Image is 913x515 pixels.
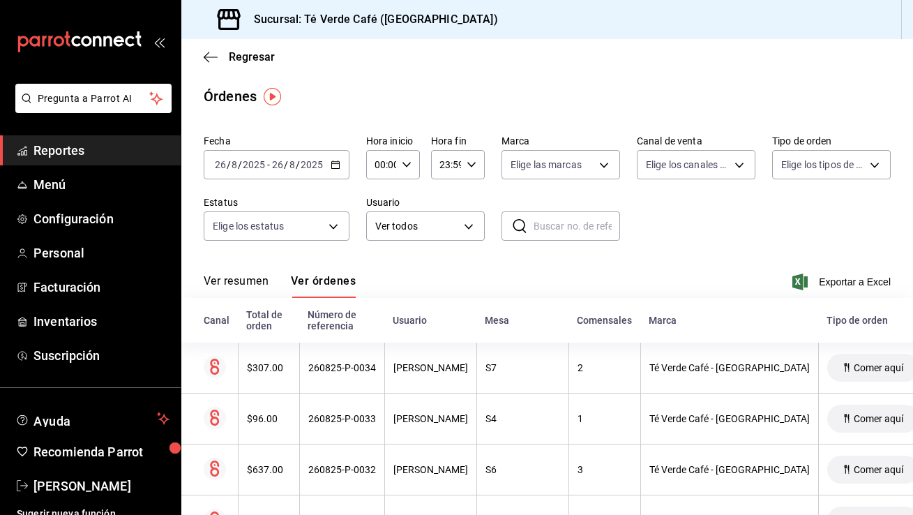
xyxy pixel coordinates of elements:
span: Regresar [229,50,275,64]
input: ---- [242,159,266,170]
div: Té Verde Café - [GEOGRAPHIC_DATA] [649,413,810,424]
span: Reportes [33,141,169,160]
span: Recomienda Parrot [33,442,169,461]
label: Fecha [204,136,349,146]
div: $96.00 [247,413,291,424]
button: Regresar [204,50,275,64]
div: 2 [578,362,632,373]
span: Ver todos [375,219,459,234]
input: Buscar no. de referencia [534,212,620,240]
a: Pregunta a Parrot AI [10,101,172,116]
div: 260825-P-0034 [308,362,376,373]
div: Canal [204,315,229,326]
span: Elige las marcas [511,158,582,172]
span: - [267,159,270,170]
div: S7 [485,362,560,373]
div: [PERSON_NAME] [393,413,468,424]
div: S6 [485,464,560,475]
div: $307.00 [247,362,291,373]
span: / [238,159,242,170]
label: Hora fin [431,136,485,146]
button: Ver resumen [204,274,269,298]
span: Inventarios [33,312,169,331]
span: Configuración [33,209,169,228]
img: Tooltip marker [264,88,281,105]
label: Tipo de orden [772,136,891,146]
div: Comensales [577,315,632,326]
div: [PERSON_NAME] [393,362,468,373]
span: Facturación [33,278,169,297]
span: [PERSON_NAME] [33,477,169,495]
button: Ver órdenes [291,274,356,298]
div: 260825-P-0033 [308,413,376,424]
button: Pregunta a Parrot AI [15,84,172,113]
label: Estatus [204,197,349,207]
div: 1 [578,413,632,424]
label: Hora inicio [366,136,420,146]
span: Personal [33,244,169,262]
div: [PERSON_NAME] [393,464,468,475]
div: Órdenes [204,86,257,107]
span: / [227,159,231,170]
span: Comer aquí [848,464,909,475]
div: Número de referencia [308,309,376,331]
button: Exportar a Excel [795,274,891,290]
span: / [284,159,288,170]
span: Comer aquí [848,362,909,373]
div: Té Verde Café - [GEOGRAPHIC_DATA] [649,362,810,373]
div: Té Verde Café - [GEOGRAPHIC_DATA] [649,464,810,475]
div: navigation tabs [204,274,356,298]
input: -- [289,159,296,170]
span: Elige los canales de venta [646,158,730,172]
div: $637.00 [247,464,291,475]
input: -- [214,159,227,170]
label: Marca [501,136,620,146]
div: S4 [485,413,560,424]
span: Menú [33,175,169,194]
div: Mesa [485,315,560,326]
div: Total de orden [246,309,291,331]
h3: Sucursal: Té Verde Café ([GEOGRAPHIC_DATA]) [243,11,498,28]
span: Suscripción [33,346,169,365]
span: Ayuda [33,410,151,427]
label: Canal de venta [637,136,755,146]
button: open_drawer_menu [153,36,165,47]
span: Comer aquí [848,413,909,424]
input: -- [231,159,238,170]
span: Elige los tipos de orden [781,158,865,172]
div: Usuario [393,315,468,326]
input: ---- [300,159,324,170]
span: Elige los estatus [213,219,284,233]
div: 260825-P-0032 [308,464,376,475]
input: -- [271,159,284,170]
div: Marca [649,315,810,326]
span: Pregunta a Parrot AI [38,91,150,106]
label: Usuario [366,197,485,207]
div: 3 [578,464,632,475]
span: / [296,159,300,170]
